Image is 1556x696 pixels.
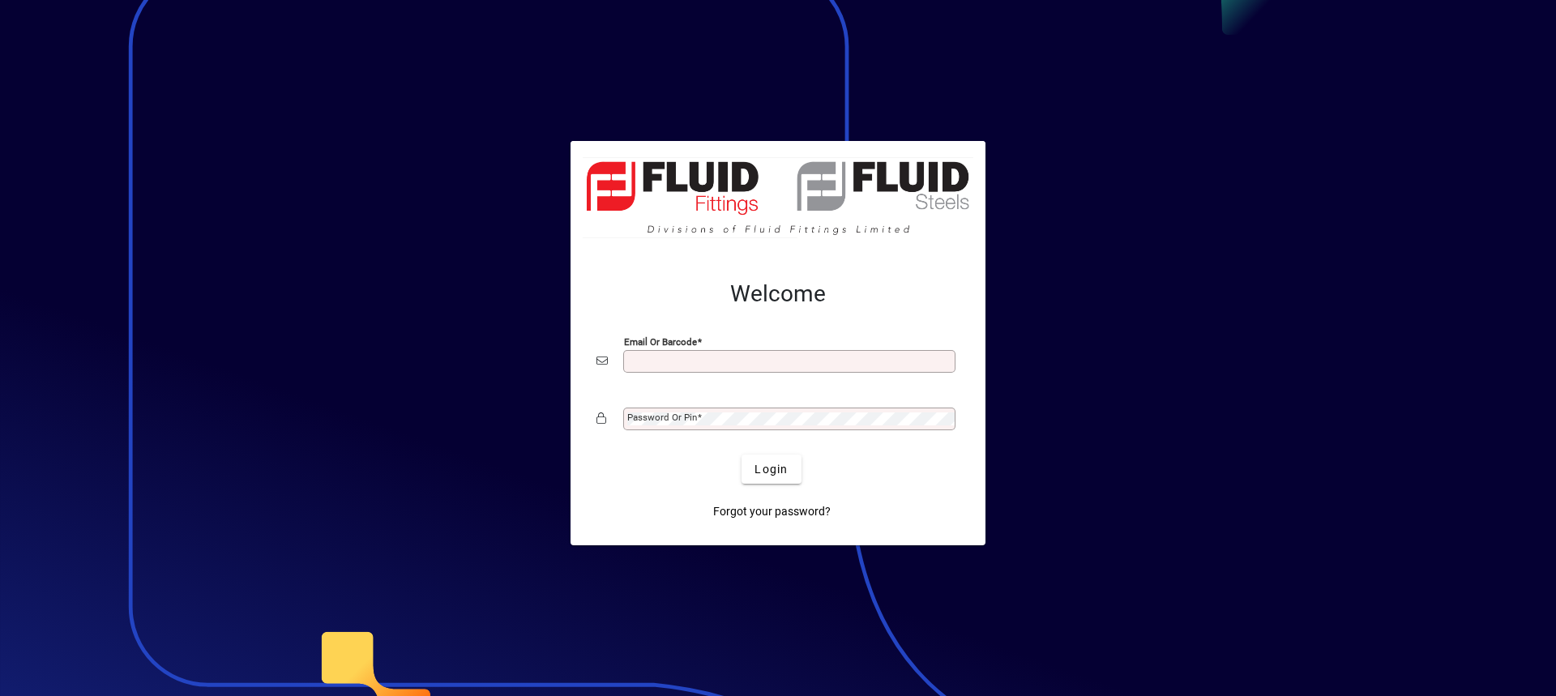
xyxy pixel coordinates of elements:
[627,412,697,423] mat-label: Password or Pin
[596,280,960,308] h2: Welcome
[707,497,837,526] a: Forgot your password?
[742,455,801,484] button: Login
[624,336,697,348] mat-label: Email or Barcode
[754,461,788,478] span: Login
[713,503,831,520] span: Forgot your password?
